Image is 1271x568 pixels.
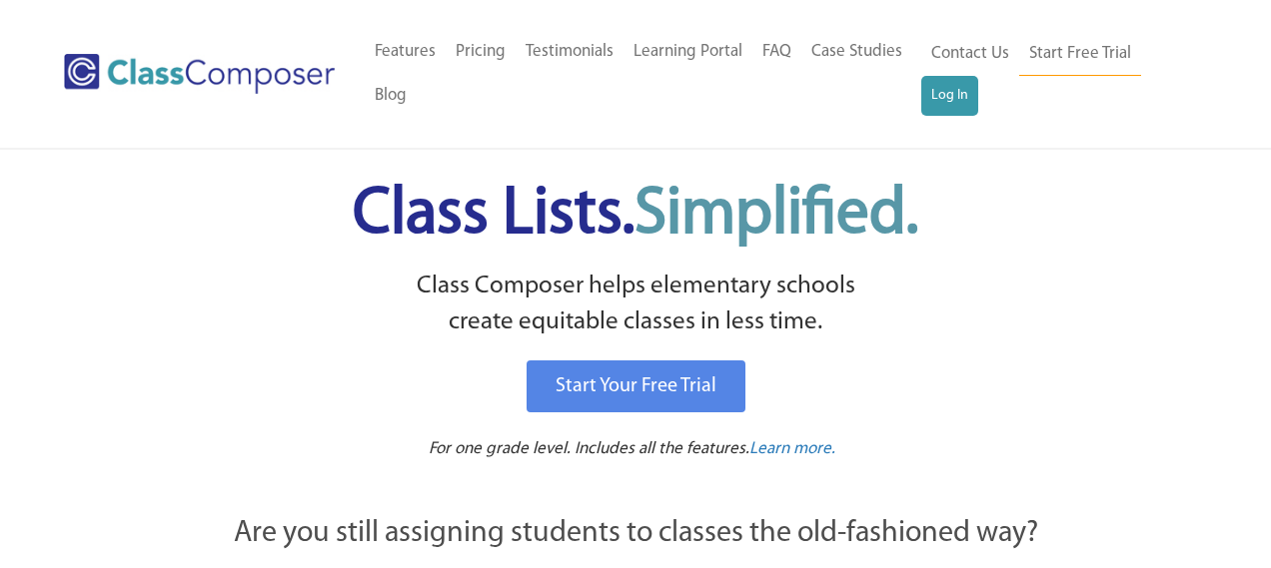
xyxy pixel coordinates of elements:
a: Features [365,30,446,74]
a: Contact Us [921,32,1019,76]
a: Case Studies [801,30,912,74]
span: Learn more. [749,440,835,457]
a: Testimonials [516,30,624,74]
p: Class Composer helps elementary schools create equitable classes in less time. [123,269,1148,341]
a: Log In [921,76,978,116]
a: Pricing [446,30,516,74]
nav: Header Menu [921,32,1192,116]
a: Start Free Trial [1019,32,1141,77]
a: FAQ [752,30,801,74]
img: Class Composer [64,54,335,94]
a: Learn more. [749,437,835,462]
span: Class Lists. [353,183,918,248]
nav: Header Menu [365,30,921,118]
p: Are you still assigning students to classes the old-fashioned way? [126,512,1145,556]
span: Simplified. [635,183,918,248]
a: Learning Portal [624,30,752,74]
a: Start Your Free Trial [527,360,745,412]
span: For one grade level. Includes all the features. [429,440,749,457]
a: Blog [365,74,417,118]
span: Start Your Free Trial [556,376,716,396]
